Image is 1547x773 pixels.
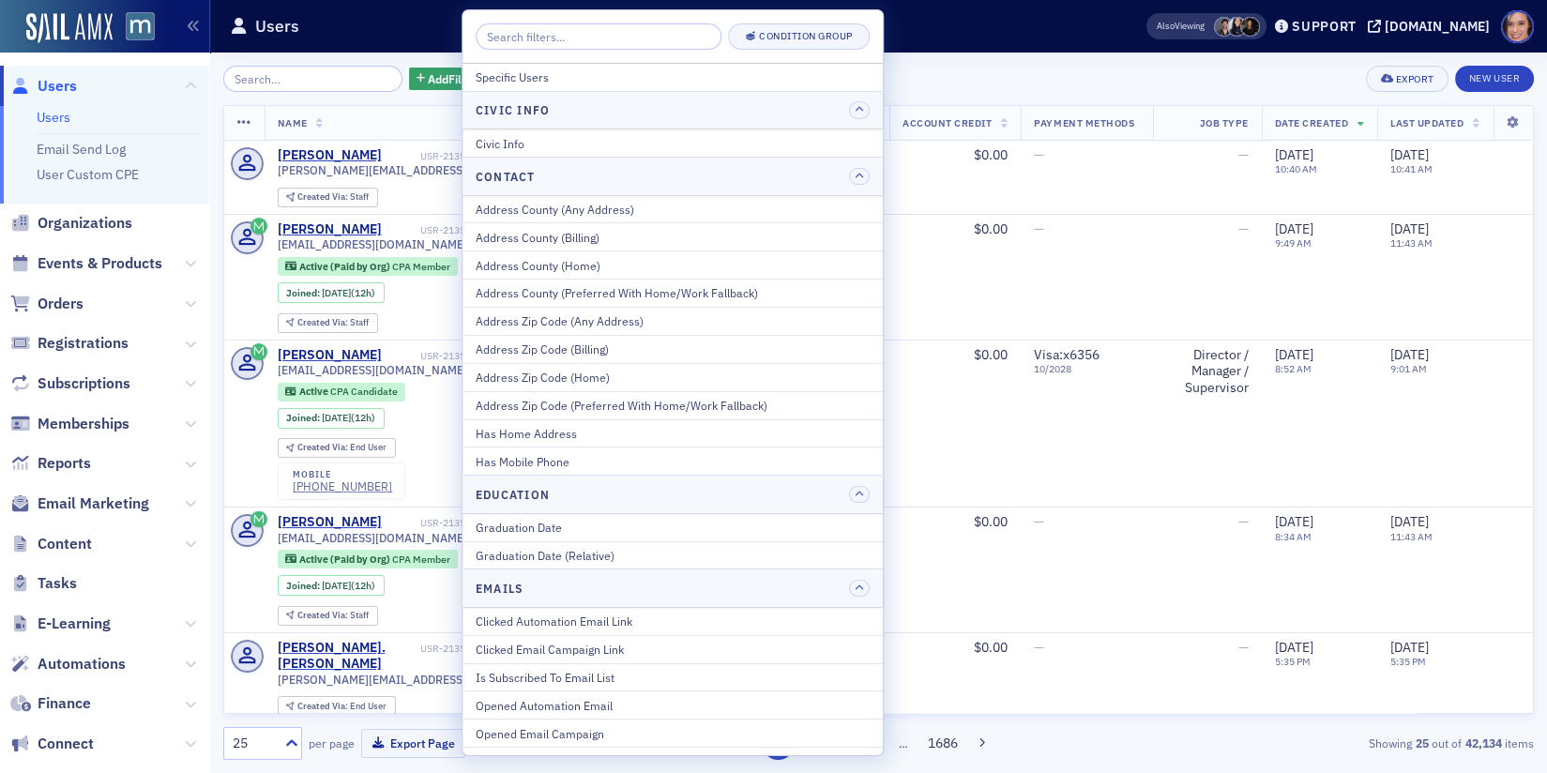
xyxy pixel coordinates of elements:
span: Created Via : [297,190,350,203]
span: Created Via : [297,609,350,621]
span: — [1034,639,1044,656]
span: Orders [38,294,83,314]
div: Clicked Automation Email Link [476,613,870,629]
span: E-Learning [38,614,111,634]
span: Job Type [1200,116,1249,129]
div: Staff [297,611,369,621]
span: Viewing [1157,20,1205,33]
a: Email Marketing [10,493,149,514]
div: Clicked Email Campaign Link [476,641,870,658]
span: Payment Methods [1034,116,1134,129]
span: [DATE] [1275,346,1313,363]
span: [DATE] [1275,513,1313,530]
span: Automations [38,654,126,674]
div: Showing out of items [1110,735,1534,751]
time: 8:34 AM [1275,530,1312,543]
div: Specific Users [476,68,870,85]
button: Start recording [119,614,134,629]
h1: Users [255,15,299,38]
time: 8:52 AM [1275,362,1312,375]
time: 5:35 PM [1390,655,1426,668]
div: Created Via: Staff [278,606,378,626]
a: Orders [10,294,83,314]
div: End User [297,443,387,453]
button: Upload attachment [29,614,44,629]
span: [PERSON_NAME][EMAIL_ADDRESS][PERSON_NAME][DOMAIN_NAME] [278,673,489,687]
span: [PERSON_NAME][EMAIL_ADDRESS][DOMAIN_NAME] [278,163,489,177]
div: (12h) [322,287,375,299]
h4: Emails [476,580,523,597]
button: AddFilter [409,68,486,91]
span: Date Created [1275,116,1348,129]
span: Mary Beth Halpern [1214,17,1234,37]
div: USR-21356179 [385,350,488,362]
span: CPA Member [392,260,450,273]
div: Export [1396,74,1434,84]
button: Address County (Home) [463,250,883,279]
span: Joined : [286,287,322,299]
div: Address Zip Code (Any Address) [476,312,870,329]
div: (12h) [322,580,375,592]
span: [DATE] [1275,146,1313,163]
strong: 25 [1412,735,1432,751]
span: Subscriptions [38,373,130,394]
a: E-Learning [10,614,111,634]
a: View Homepage [113,12,155,44]
div: Has Mobile Phone [476,453,870,470]
div: Joined: 2025-10-08 00:00:00 [278,575,385,596]
span: Created Via : [297,441,350,453]
button: Address County (Any Address) [463,196,883,223]
a: [PERSON_NAME] [278,147,382,164]
div: Opened Email Campaign [476,725,870,742]
time: 9:01 AM [1390,362,1427,375]
span: [DATE] [1390,346,1429,363]
div: Active (Paid by Org): Active (Paid by Org): CPA Member [278,257,459,276]
span: Visa : x6356 [1034,346,1100,363]
span: 10 / 2028 [1034,363,1140,375]
div: [PERSON_NAME].[PERSON_NAME] [278,640,417,673]
div: Staff [297,192,369,203]
div: [PERSON_NAME] [278,221,382,238]
span: $0.00 [974,220,1008,237]
span: — [1238,146,1249,163]
button: Opened Email Campaign [463,719,883,747]
span: Name [278,116,308,129]
button: Is Subscribed To Email List [463,663,883,691]
time: 10:40 AM [1275,162,1317,175]
span: Lauren McDonough [1240,17,1260,37]
span: Joined : [286,580,322,592]
button: Address Zip Code (Preferred With Home/Work Fallback) [463,391,883,419]
span: Active (Paid by Org) [299,260,392,273]
div: Is Subscribed To Email List [476,669,870,686]
div: Graduation Date [476,519,870,536]
div: 25 [233,734,274,753]
span: [DATE] [322,579,351,592]
button: Send a message… [322,607,352,637]
span: Active [299,385,330,398]
span: [EMAIL_ADDRESS][DOMAIN_NAME] [278,531,467,545]
a: Events & Products [10,253,162,274]
span: Account Credit [902,116,992,129]
button: Condition Group [728,23,870,50]
button: Home [294,8,329,43]
div: Has Home Address [476,425,870,442]
button: Export Page [361,729,465,758]
div: Graduation Date (Relative) [476,547,870,564]
button: Address Zip Code (Any Address) [463,307,883,335]
div: Created Via: End User [278,696,396,716]
span: Profile [1501,10,1534,43]
div: Katie says… [15,536,360,617]
time: 11:43 AM [1390,530,1433,543]
button: 1686 [926,727,959,760]
div: [PERSON_NAME] [278,347,382,364]
div: Created Via: Staff [278,188,378,207]
div: Support [1292,18,1357,35]
div: Civic Info [476,135,870,152]
div: Director / Manager / Supervisor [1166,347,1248,397]
span: [DATE] [1390,639,1429,656]
span: — [1238,220,1249,237]
span: Joined : [286,412,322,424]
button: Address County (Billing) [463,222,883,250]
a: Finance [10,693,91,714]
